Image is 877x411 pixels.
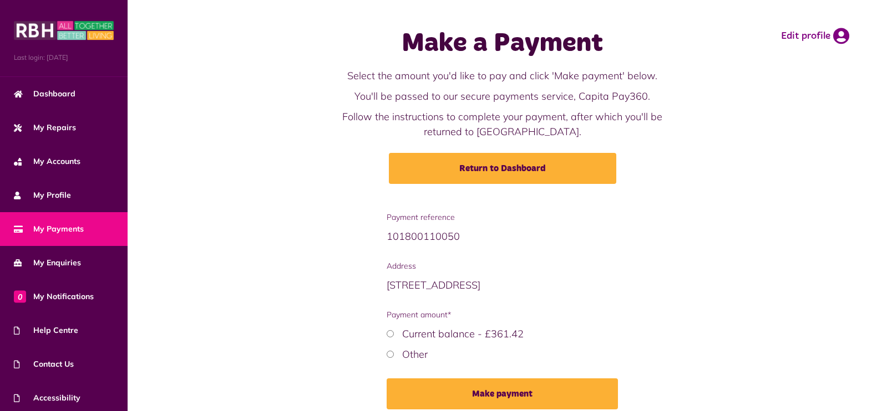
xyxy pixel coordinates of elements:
[14,223,84,235] span: My Payments
[389,153,616,184] a: Return to Dashboard
[402,327,524,340] label: Current balance - £361.42
[14,122,76,133] span: My Repairs
[387,260,618,272] span: Address
[326,28,679,60] h1: Make a Payment
[387,378,618,409] button: Make payment
[14,257,81,269] span: My Enquiries
[14,19,114,42] img: MyRBH
[14,88,75,100] span: Dashboard
[14,53,114,63] span: Last login: [DATE]
[14,325,78,336] span: Help Centre
[14,291,94,302] span: My Notifications
[14,358,74,370] span: Contact Us
[14,189,71,201] span: My Profile
[387,279,480,291] span: [STREET_ADDRESS]
[387,309,618,321] span: Payment amount*
[402,348,428,361] label: Other
[387,212,618,223] span: Payment reference
[781,28,849,44] a: Edit profile
[387,230,460,243] span: 101800110050
[326,89,679,104] p: You'll be passed to our secure payments service, Capita Pay360.
[14,392,80,404] span: Accessibility
[326,109,679,139] p: Follow the instructions to complete your payment, after which you'll be returned to [GEOGRAPHIC_D...
[14,290,26,302] span: 0
[14,156,80,167] span: My Accounts
[326,68,679,83] p: Select the amount you'd like to pay and click 'Make payment' below.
